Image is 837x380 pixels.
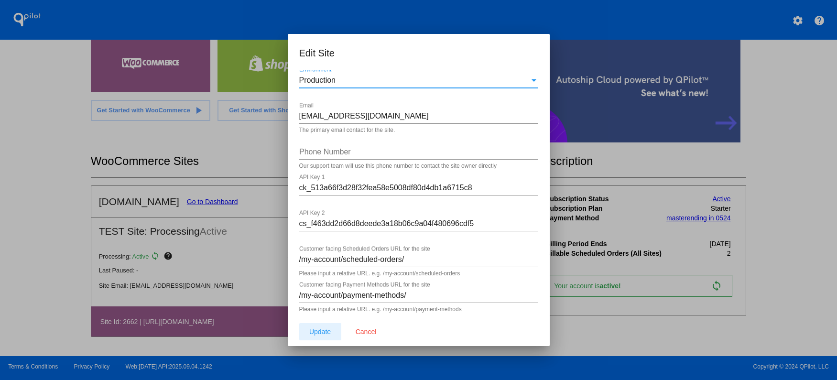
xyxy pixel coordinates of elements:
h1: Edit Site [299,45,538,61]
div: Please input a relative URL. e.g. /my-account/scheduled-orders [299,271,460,277]
div: Please input a relative URL. e.g. /my-account/payment-methods [299,306,462,313]
input: API Key 2 [299,219,538,228]
span: Production [299,76,336,84]
input: Customer facing Scheduled Orders URL for the site [299,255,538,264]
input: API Key 1 [299,184,538,192]
button: Close dialog [345,323,387,340]
button: Update [299,323,341,340]
input: Phone Number [299,148,538,156]
div: The primary email contact for the site. [299,127,395,134]
span: Update [309,328,331,336]
div: Our support team will use this phone number to contact the site owner directly [299,163,497,170]
input: Email [299,112,538,120]
span: Cancel [356,328,377,336]
input: Customer facing Payment Methods URL for the site [299,291,538,300]
mat-select: Environment [299,76,538,85]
